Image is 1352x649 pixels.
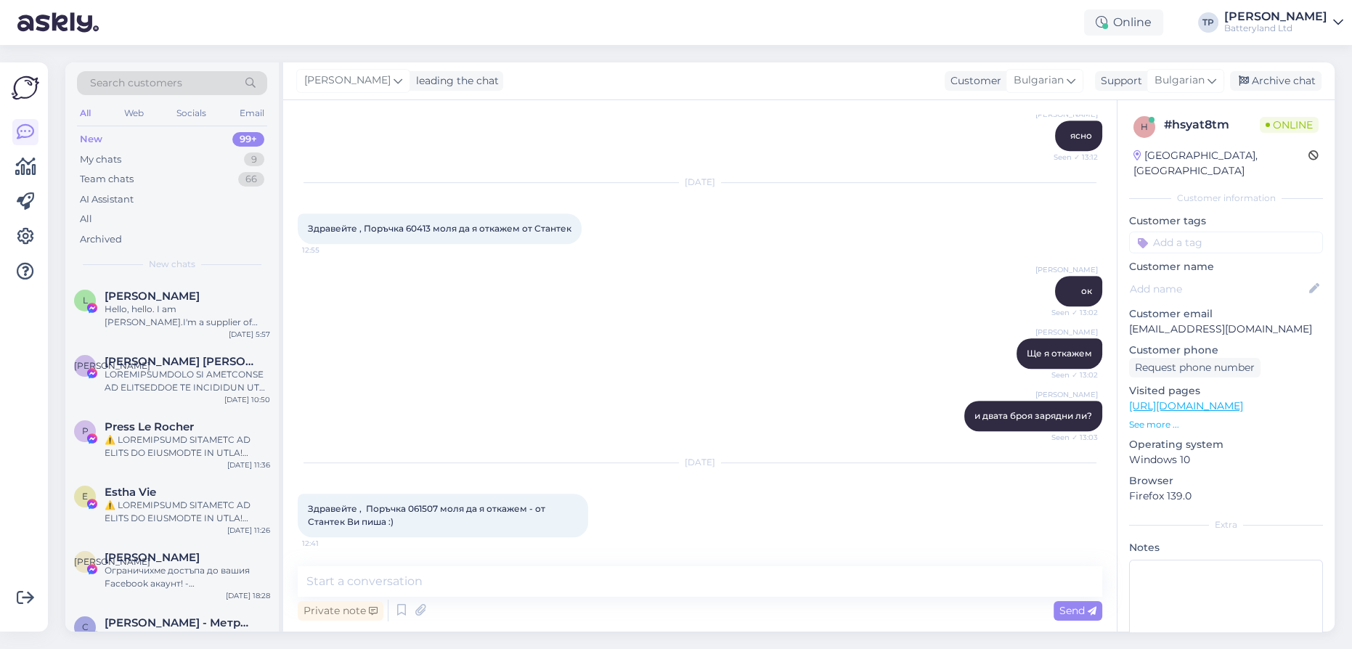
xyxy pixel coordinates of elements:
div: # hsyat8tm [1164,116,1260,134]
div: ⚠️ LOREMIPSUMD SITAMETC AD ELITS DO EIUSMODTE IN UTLA! Etdolor magnaaliq enimadminim veniamq nost... [105,499,270,525]
span: ясно [1070,130,1092,141]
span: h [1141,121,1148,132]
span: [PERSON_NAME] [304,73,391,89]
span: New chats [149,258,195,271]
span: Seen ✓ 13:12 [1043,152,1098,163]
span: [PERSON_NAME] [74,360,150,371]
div: Web [121,104,147,123]
div: Request phone number [1129,358,1261,377]
span: P [82,425,89,436]
a: [URL][DOMAIN_NAME] [1129,399,1243,412]
p: Customer phone [1129,343,1323,358]
div: All [80,212,92,226]
input: Add name [1130,281,1306,297]
p: Visited pages [1129,383,1323,399]
input: Add a tag [1129,232,1323,253]
p: Customer email [1129,306,1323,322]
div: [DATE] [298,176,1102,189]
p: See more ... [1129,418,1323,431]
span: 12:55 [302,245,357,256]
div: [DATE] 5:57 [229,329,270,340]
p: [EMAIL_ADDRESS][DOMAIN_NAME] [1129,322,1323,337]
span: 12:41 [302,538,357,549]
div: 66 [238,172,264,187]
div: Archived [80,232,122,247]
a: [PERSON_NAME]Batteryland Ltd [1224,11,1343,34]
div: [GEOGRAPHIC_DATA], [GEOGRAPHIC_DATA] [1133,148,1308,179]
span: Press Le Rocher [105,420,194,433]
p: Operating system [1129,437,1323,452]
div: 99+ [232,132,264,147]
div: [DATE] 10:50 [224,394,270,405]
span: E [82,491,88,502]
span: Bulgarian [1155,73,1205,89]
div: New [80,132,102,147]
p: Notes [1129,540,1323,555]
span: Bulgarian [1014,73,1064,89]
div: Ограничихме достъпа до вашия Facebook акаунт! - Непотвърждаването може да доведе до постоянно бло... [105,564,270,590]
p: Customer name [1129,259,1323,274]
div: TP [1198,12,1218,33]
p: Firefox 139.0 [1129,489,1323,504]
div: My chats [80,152,121,167]
span: Online [1260,117,1319,133]
span: Search customers [90,75,182,91]
div: [DATE] 11:36 [227,460,270,470]
span: [PERSON_NAME] [1035,327,1098,338]
span: Ще я откажем [1027,348,1092,359]
span: Здравейте , Поръчка 061507 моля да я откажем - от Стантек Ви пиша :) [308,503,547,527]
span: [PERSON_NAME] [1035,389,1098,400]
span: Send [1059,604,1096,617]
span: [PERSON_NAME] [1035,109,1098,120]
div: Extra [1129,518,1323,531]
span: Seen ✓ 13:02 [1043,370,1098,380]
p: Browser [1129,473,1323,489]
div: Archive chat [1230,71,1322,91]
div: Socials [174,104,209,123]
p: Windows 10 [1129,452,1323,468]
div: [PERSON_NAME] [1224,11,1327,23]
span: С [82,621,89,632]
div: Customer [945,73,1001,89]
span: Л. Ирина [105,355,256,368]
img: Askly Logo [12,74,39,102]
div: Hello, hello. I am [PERSON_NAME].I'm a supplier of OEM power adapters from [GEOGRAPHIC_DATA], [GE... [105,303,270,329]
div: [DATE] 18:28 [226,590,270,601]
div: Support [1095,73,1142,89]
div: [DATE] 11:26 [227,525,270,536]
span: [PERSON_NAME] [74,556,150,567]
div: 9 [244,152,264,167]
div: Private note [298,601,383,621]
span: Антония Балабанова [105,551,200,564]
div: All [77,104,94,123]
span: ок [1081,285,1092,296]
span: L [83,295,88,306]
div: Team chats [80,172,134,187]
div: [DATE] [298,456,1102,469]
span: и двата броя зарядни ли? [974,410,1092,421]
span: Seen ✓ 13:03 [1043,432,1098,443]
span: Здравейте , Поръчка 60413 моля да я откажем от Стантек [308,223,571,234]
div: Online [1084,9,1163,36]
span: Севинч Фучиджиева - Метрика ЕООД [105,616,256,629]
p: Customer tags [1129,213,1323,229]
span: Estha Vie [105,486,156,499]
div: leading the chat [410,73,499,89]
div: ⚠️ LOREMIPSUMD SITAMETC AD ELITS DO EIUSMODTE IN UTLA! Etdolor magnaaliq enimadminim veniamq nost... [105,433,270,460]
span: Laura Zhang [105,290,200,303]
span: [PERSON_NAME] [1035,264,1098,275]
div: Customer information [1129,192,1323,205]
div: AI Assistant [80,192,134,207]
div: Email [237,104,267,123]
div: LOREMIPSUMDOLO SI AMETCONSE AD ELITSEDDOE TE INCIDIDUN UT LABOREET Dolorem Aliquaenima, mi veniam... [105,368,270,394]
div: Batteryland Ltd [1224,23,1327,34]
span: Seen ✓ 13:02 [1043,307,1098,318]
